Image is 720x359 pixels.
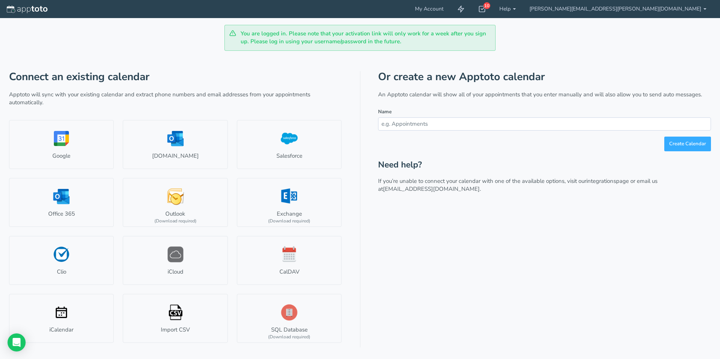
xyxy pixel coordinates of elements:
[383,185,481,193] a: [EMAIL_ADDRESS][DOMAIN_NAME].
[8,333,26,351] div: Open Intercom Messenger
[237,120,342,169] a: Salesforce
[7,6,47,13] img: logo-apptoto--white.svg
[268,218,310,224] div: (Download required)
[123,236,227,285] a: iCloud
[123,120,227,169] a: [DOMAIN_NAME]
[586,177,616,185] a: integrations
[484,2,490,9] div: 10
[123,294,227,343] a: Import CSV
[9,91,342,107] p: Apptoto will sync with your existing calendar and extract phone numbers and email addresses from ...
[378,160,711,170] h2: Need help?
[237,294,342,343] a: SQL Database
[224,25,496,51] div: You are logged in. Please note that your activation link will only work for a week after you sign...
[378,108,392,116] label: Name
[268,334,310,340] div: (Download required)
[378,71,711,83] h1: Or create a new Apptoto calendar
[664,137,711,151] button: Create Calendar
[378,117,711,131] input: e.g. Appointments
[237,178,342,227] a: Exchange
[154,218,197,224] div: (Download required)
[9,236,114,285] a: Clio
[378,177,711,193] p: If you’re unable to connect your calendar with one of the available options, visit our page or em...
[9,120,114,169] a: Google
[378,91,711,99] p: An Apptoto calendar will show all of your appointments that you enter manually and will also allo...
[123,178,227,227] a: Outlook
[9,178,114,227] a: Office 365
[9,71,342,83] h1: Connect an existing calendar
[237,236,342,285] a: CalDAV
[9,294,114,343] a: iCalendar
